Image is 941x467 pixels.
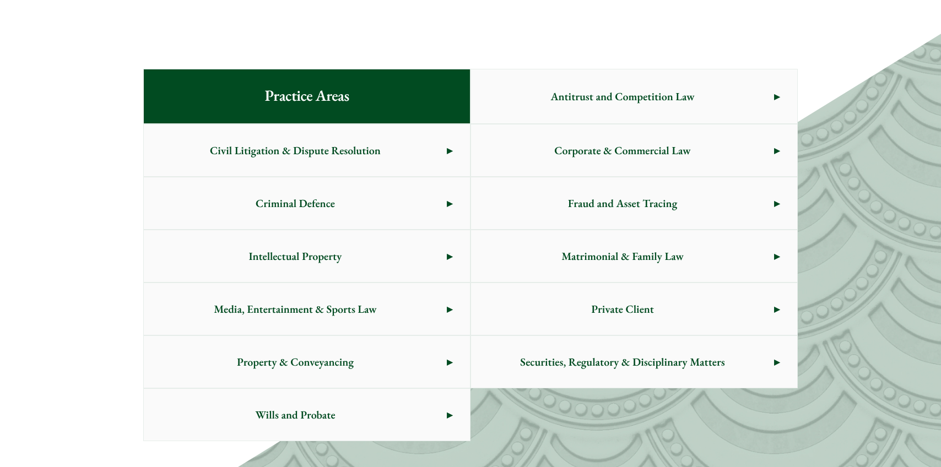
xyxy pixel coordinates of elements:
a: Intellectual Property [144,230,470,282]
a: Civil Litigation & Dispute Resolution [144,124,470,176]
span: Antitrust and Competition Law [471,70,774,122]
a: Criminal Defence [144,177,470,229]
a: Antitrust and Competition Law [471,69,797,123]
a: Corporate & Commercial Law [471,124,797,176]
span: Securities, Regulatory & Disciplinary Matters [471,336,774,388]
a: Wills and Probate [144,389,470,441]
a: Private Client [471,283,797,335]
a: Matrimonial & Family Law [471,230,797,282]
span: Practice Areas [247,69,366,123]
a: Property & Conveyancing [144,336,470,388]
a: Media, Entertainment & Sports Law [144,283,470,335]
a: Securities, Regulatory & Disciplinary Matters [471,336,797,388]
span: Fraud and Asset Tracing [471,177,774,229]
span: Matrimonial & Family Law [471,230,774,282]
span: Private Client [471,283,774,335]
span: Intellectual Property [144,230,447,282]
span: Property & Conveyancing [144,336,447,388]
span: Media, Entertainment & Sports Law [144,283,447,335]
span: Criminal Defence [144,177,447,229]
span: Civil Litigation & Dispute Resolution [144,124,447,176]
span: Wills and Probate [144,389,447,441]
a: Fraud and Asset Tracing [471,177,797,229]
span: Corporate & Commercial Law [471,124,774,176]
